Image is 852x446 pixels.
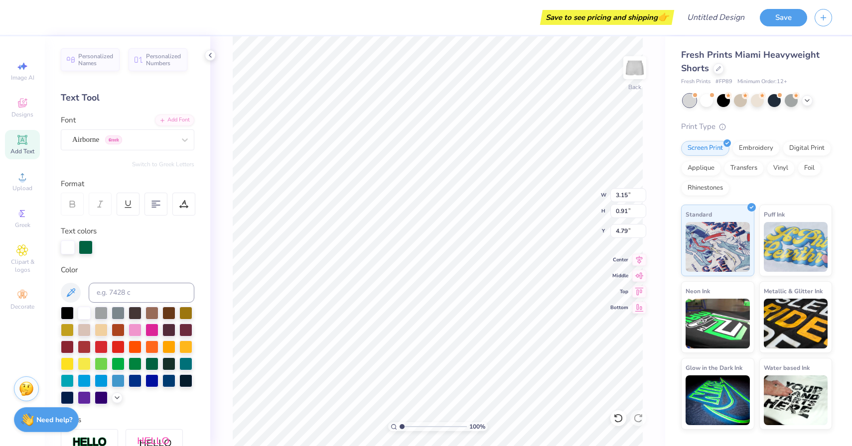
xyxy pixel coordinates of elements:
[681,78,710,86] span: Fresh Prints
[78,53,114,67] span: Personalized Names
[764,222,828,272] img: Puff Ink
[760,9,807,26] button: Save
[469,422,485,431] span: 100 %
[764,375,828,425] img: Water based Ink
[10,147,34,155] span: Add Text
[625,58,645,78] img: Back
[686,362,742,373] span: Glow in the Dark Ink
[628,83,641,92] div: Back
[610,272,628,279] span: Middle
[12,184,32,192] span: Upload
[543,10,672,25] div: Save to see pricing and shipping
[610,256,628,263] span: Center
[610,304,628,311] span: Bottom
[61,414,194,426] div: Styles
[681,49,820,74] span: Fresh Prints Miami Heavyweight Shorts
[658,11,669,23] span: 👉
[10,303,34,311] span: Decorate
[732,141,780,156] div: Embroidery
[681,161,721,176] div: Applique
[61,91,194,105] div: Text Tool
[686,209,712,220] span: Standard
[681,181,729,196] div: Rhinestones
[11,74,34,82] span: Image AI
[61,264,194,276] div: Color
[798,161,821,176] div: Foil
[11,111,33,118] span: Designs
[737,78,787,86] span: Minimum Order: 12 +
[783,141,831,156] div: Digital Print
[61,114,76,126] label: Font
[679,7,752,27] input: Untitled Design
[764,299,828,348] img: Metallic & Glitter Ink
[146,53,181,67] span: Personalized Numbers
[724,161,764,176] div: Transfers
[686,375,750,425] img: Glow in the Dark Ink
[61,225,97,237] label: Text colors
[764,286,823,296] span: Metallic & Glitter Ink
[15,221,30,229] span: Greek
[610,288,628,295] span: Top
[764,362,810,373] span: Water based Ink
[686,299,750,348] img: Neon Ink
[686,286,710,296] span: Neon Ink
[61,178,195,190] div: Format
[36,415,72,425] strong: Need help?
[89,283,194,303] input: e.g. 7428 c
[681,121,832,132] div: Print Type
[715,78,732,86] span: # FP89
[5,258,40,274] span: Clipart & logos
[681,141,729,156] div: Screen Print
[132,160,194,168] button: Switch to Greek Letters
[767,161,795,176] div: Vinyl
[686,222,750,272] img: Standard
[764,209,785,220] span: Puff Ink
[155,114,194,126] div: Add Font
